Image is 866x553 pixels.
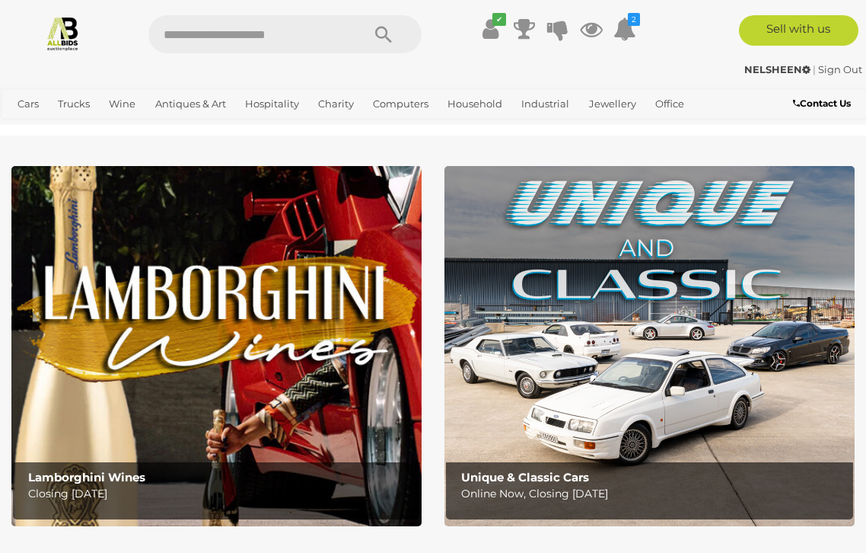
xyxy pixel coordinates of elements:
b: Lamborghini Wines [28,470,145,484]
a: Unique & Classic Cars Unique & Classic Cars Online Now, Closing [DATE] [444,166,855,526]
a: Antiques & Art [149,91,232,117]
i: ✔ [492,13,506,26]
img: Lamborghini Wines [11,166,422,526]
a: Office [649,91,690,117]
p: Closing [DATE] [28,484,412,503]
a: Sell with us [739,15,858,46]
a: Charity [312,91,360,117]
a: Household [441,91,508,117]
button: Search [345,15,422,53]
i: 2 [628,13,640,26]
a: Contact Us [793,95,855,112]
a: Cars [11,91,45,117]
a: Industrial [515,91,575,117]
img: Allbids.com.au [45,15,81,51]
a: NELSHEEN [744,63,813,75]
a: Jewellery [583,91,642,117]
span: | [813,63,816,75]
a: Lamborghini Wines Lamborghini Wines Closing [DATE] [11,166,422,526]
b: Contact Us [793,97,851,109]
a: Sign Out [818,63,862,75]
b: Unique & Classic Cars [461,470,589,484]
a: Wine [103,91,142,117]
strong: NELSHEEN [744,63,810,75]
p: Online Now, Closing [DATE] [461,484,845,503]
a: Hospitality [239,91,305,117]
a: Trucks [52,91,96,117]
a: Sports [11,117,55,142]
a: ✔ [479,15,502,43]
a: 2 [613,15,636,43]
a: Computers [367,91,435,117]
a: [GEOGRAPHIC_DATA] [62,117,182,142]
img: Unique & Classic Cars [444,166,855,526]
